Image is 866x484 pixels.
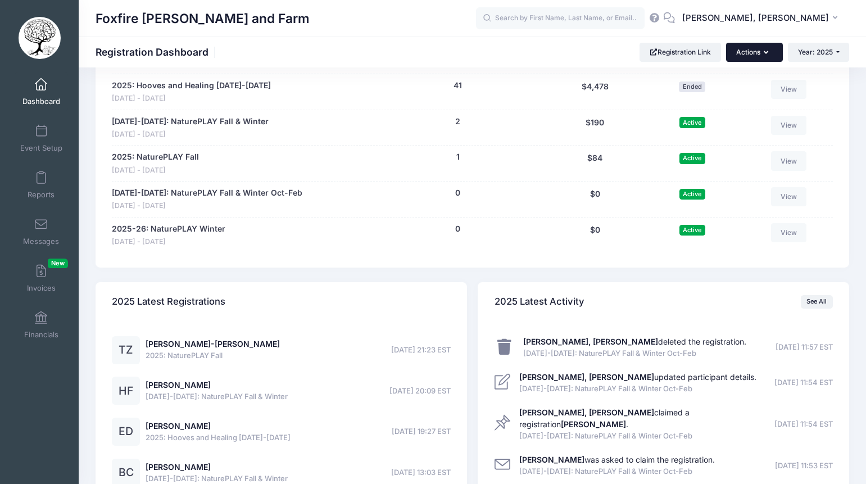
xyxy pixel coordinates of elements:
[774,377,833,388] span: [DATE] 11:54 EST
[455,223,460,235] button: 0
[801,295,833,309] a: See All
[519,455,584,464] strong: [PERSON_NAME]
[112,93,271,104] span: [DATE] - [DATE]
[726,43,782,62] button: Actions
[112,468,140,478] a: BC
[15,212,68,251] a: Messages
[523,337,746,346] a: [PERSON_NAME], [PERSON_NAME]deleted the registration.
[389,386,451,397] span: [DATE] 20:09 EST
[112,336,140,364] div: TZ
[24,330,58,340] span: Financials
[146,380,211,390] a: [PERSON_NAME]
[146,391,288,402] span: [DATE]-[DATE]: NaturePLAY Fall & Winter
[15,165,68,205] a: Reports
[15,305,68,345] a: Financials
[545,151,646,175] div: $84
[774,419,833,430] span: [DATE] 11:54 EST
[112,201,302,211] span: [DATE] - [DATE]
[519,372,654,382] strong: [PERSON_NAME], [PERSON_NAME]
[454,80,462,92] button: 41
[679,225,705,236] span: Active
[561,419,626,429] strong: [PERSON_NAME]
[455,116,460,128] button: 2
[96,46,218,58] h1: Registration Dashboard
[798,48,833,56] span: Year: 2025
[19,17,61,59] img: Foxfire Woods and Farm
[96,6,309,31] h1: Foxfire [PERSON_NAME] and Farm
[788,43,849,62] button: Year: 2025
[545,116,646,140] div: $190
[771,223,807,242] a: View
[771,151,807,170] a: View
[27,283,56,293] span: Invoices
[392,426,451,437] span: [DATE] 19:27 EST
[776,342,833,353] span: [DATE] 11:57 EST
[679,189,705,200] span: Active
[146,432,291,444] span: 2025: Hooves and Healing [DATE]-[DATE]
[519,408,654,417] strong: [PERSON_NAME], [PERSON_NAME]
[771,116,807,135] a: View
[391,345,451,356] span: [DATE] 21:23 EST
[679,153,705,164] span: Active
[775,460,833,472] span: [DATE] 11:53 EST
[523,348,746,359] span: [DATE]-[DATE]: NaturePLAY Fall & Winter Oct-Feb
[112,116,269,128] a: [DATE]-[DATE]: NaturePLAY Fall & Winter
[112,418,140,446] div: ED
[112,151,199,163] a: 2025: NaturePLAY Fall
[112,129,269,140] span: [DATE] - [DATE]
[771,80,807,99] a: View
[15,119,68,158] a: Event Setup
[146,462,211,472] a: [PERSON_NAME]
[112,346,140,355] a: TZ
[640,43,721,62] a: Registration Link
[112,237,225,247] span: [DATE] - [DATE]
[519,408,690,429] a: [PERSON_NAME], [PERSON_NAME]claimed a registration[PERSON_NAME].
[456,151,460,163] button: 1
[112,80,271,92] a: 2025: Hooves and Healing [DATE]-[DATE]
[519,372,756,382] a: [PERSON_NAME], [PERSON_NAME]updated participant details.
[519,383,756,395] span: [DATE]-[DATE]: NaturePLAY Fall & Winter Oct-Feb
[675,6,849,31] button: [PERSON_NAME], [PERSON_NAME]
[23,237,59,246] span: Messages
[146,339,280,349] a: [PERSON_NAME]-[PERSON_NAME]
[112,286,225,318] h4: 2025 Latest Registrations
[28,190,55,200] span: Reports
[545,187,646,211] div: $0
[545,223,646,247] div: $0
[679,82,705,92] span: Ended
[146,350,280,361] span: 2025: NaturePLAY Fall
[519,431,771,442] span: [DATE]-[DATE]: NaturePLAY Fall & Winter Oct-Feb
[112,223,225,235] a: 2025-26: NaturePLAY Winter
[112,377,140,405] div: HF
[48,259,68,268] span: New
[20,143,62,153] span: Event Setup
[495,286,584,318] h4: 2025 Latest Activity
[771,187,807,206] a: View
[476,7,645,30] input: Search by First Name, Last Name, or Email...
[22,97,60,106] span: Dashboard
[112,187,302,199] a: [DATE]-[DATE]: NaturePLAY Fall & Winter Oct-Feb
[112,427,140,437] a: ED
[519,466,715,477] span: [DATE]-[DATE]: NaturePLAY Fall & Winter Oct-Feb
[391,467,451,478] span: [DATE] 13:03 EST
[146,421,211,431] a: [PERSON_NAME]
[519,455,715,464] a: [PERSON_NAME]was asked to claim the registration.
[682,12,829,24] span: [PERSON_NAME], [PERSON_NAME]
[15,259,68,298] a: InvoicesNew
[15,72,68,111] a: Dashboard
[112,165,199,176] span: [DATE] - [DATE]
[545,80,646,104] div: $4,478
[523,337,658,346] strong: [PERSON_NAME], [PERSON_NAME]
[455,187,460,199] button: 0
[112,387,140,396] a: HF
[679,117,705,128] span: Active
